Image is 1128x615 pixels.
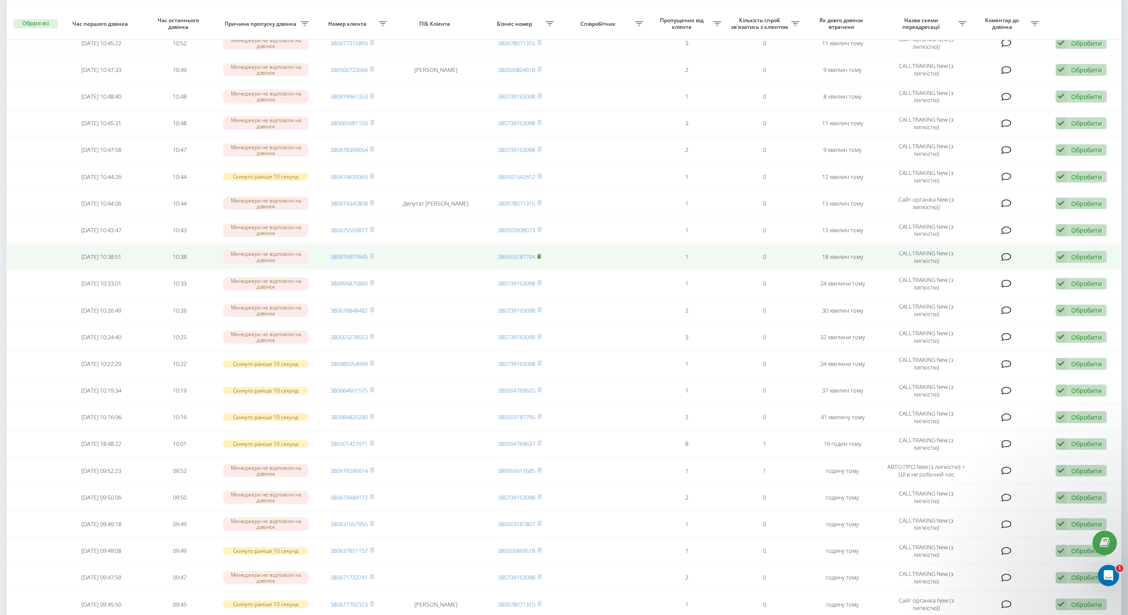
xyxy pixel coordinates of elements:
[1071,467,1102,475] div: Обробити
[140,485,218,510] td: 09:50
[330,600,368,608] a: 380677792323
[804,298,882,323] td: 30 хвилин тому
[498,333,535,341] a: 380739163098
[804,539,882,563] td: годину тому
[223,116,309,130] div: Менеджери не відповіли на дзвінок
[63,485,141,510] td: [DATE] 09:50:06
[1071,306,1102,314] div: Обробити
[140,351,218,376] td: 10:22
[1116,565,1123,572] span: 1
[140,4,218,29] td: 10:52
[63,432,141,456] td: [DATE] 18:48:22
[498,306,535,314] a: 380739163098
[1071,253,1102,261] div: Обробити
[140,84,218,109] td: 10:48
[1071,66,1102,74] div: Обробити
[811,17,874,31] span: Як довго дзвінок втрачено
[647,458,726,483] td: 1
[498,119,535,127] a: 380739163098
[498,493,535,501] a: 380739163098
[882,432,971,456] td: CALLTRAKING New (з липкістю)
[498,520,535,528] a: 380503187807
[726,485,804,510] td: 0
[63,565,141,590] td: [DATE] 09:47:59
[498,386,535,394] a: 380504769620
[647,31,726,56] td: 3
[1071,39,1102,48] div: Обробити
[882,378,971,403] td: CALLTRAKING New (з липкістю)
[140,271,218,296] td: 10:33
[391,57,481,82] td: [PERSON_NAME]
[330,386,368,394] a: 380664601575
[804,191,882,216] td: 13 хвилин тому
[882,31,971,56] td: Сайт органіка New (з липкістю))
[140,244,218,269] td: 10:38
[882,84,971,109] td: CALLTRAKING New (з липкістю)
[223,547,309,555] div: Скинуто раніше 10 секунд
[726,458,804,483] td: 1
[140,298,218,323] td: 10:26
[647,191,726,216] td: 1
[1071,279,1102,288] div: Обробити
[330,253,368,261] a: 380976977645
[726,512,804,536] td: 0
[63,271,141,296] td: [DATE] 10:33:01
[330,173,368,181] a: 380674639363
[1071,573,1102,582] div: Обробити
[1071,547,1102,555] div: Обробити
[882,191,971,216] td: Сайт органіка New (з липкістю))
[647,512,726,536] td: 1
[882,458,971,483] td: АВТО ПРО New (з липкістю) + ШІ в не робочий час
[1071,173,1102,181] div: Обробити
[804,432,882,456] td: 16 годин тому
[63,539,141,563] td: [DATE] 09:49:08
[498,199,535,207] a: 380978071315
[804,138,882,163] td: 9 хвилин тому
[330,413,368,421] a: 380984820280
[804,218,882,242] td: 13 хвилин тому
[726,325,804,349] td: 0
[804,57,882,82] td: 9 хвилин тому
[498,279,535,287] a: 380739163098
[63,164,141,189] td: [DATE] 10:44:26
[148,17,211,31] span: Час останнього дзвінка
[498,146,535,154] a: 380739163098
[63,351,141,376] td: [DATE] 10:22:29
[330,573,368,581] a: 380671732741
[223,223,309,237] div: Менеджери не відповіли на дзвінок
[804,405,882,430] td: 41 хвилину тому
[647,405,726,430] td: 2
[1071,119,1102,127] div: Обробити
[140,565,218,590] td: 09:47
[63,512,141,536] td: [DATE] 09:49:18
[647,325,726,349] td: 3
[726,111,804,136] td: 0
[882,164,971,189] td: CALLTRAKING New (з липкістю)
[498,66,535,74] a: 380500804618
[330,520,368,528] a: 380631557955
[647,84,726,109] td: 1
[647,271,726,296] td: 1
[647,164,726,189] td: 1
[140,405,218,430] td: 10:16
[726,378,804,403] td: 0
[63,378,141,403] td: [DATE] 10:19:34
[330,226,368,234] a: 380675559877
[647,485,726,510] td: 2
[726,191,804,216] td: 0
[63,57,141,82] td: [DATE] 10:47:33
[882,351,971,376] td: CALLTRAKING New (з липкістю)
[140,31,218,56] td: 10:52
[804,378,882,403] td: 37 хвилин тому
[223,464,309,477] div: Менеджери не відповіли на дзвінок
[498,92,535,100] a: 380739163098
[330,119,368,127] a: 380665981103
[63,111,141,136] td: [DATE] 10:45:31
[882,244,971,269] td: CALLTRAKING New (з липкістю)
[223,143,309,157] div: Менеджери не відповіли на дзвінок
[223,197,309,210] div: Менеджери не відповіли на дзвінок
[1071,386,1102,395] div: Обробити
[140,378,218,403] td: 10:19
[63,4,141,29] td: [DATE] 10:45:13
[63,218,141,242] td: [DATE] 10:43:47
